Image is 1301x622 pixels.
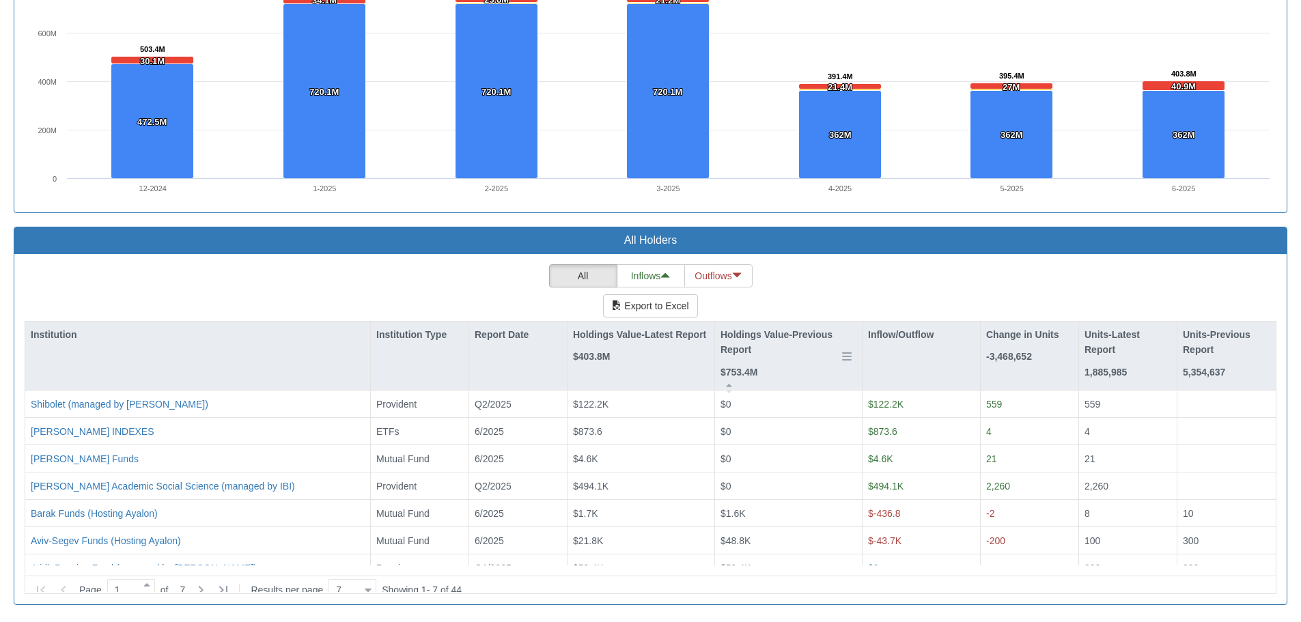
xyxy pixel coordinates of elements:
span: $122.2K [868,399,904,410]
strong: -3,468,652 [986,351,1032,362]
div: of [28,578,382,602]
button: Aviv-Segev Funds (Hosting Ayalon) [31,534,181,548]
span: $873.6 [573,426,602,437]
div: 7 [331,583,341,597]
div: -2 [986,507,1073,520]
tspan: 395.4M [999,72,1024,80]
span: $-43.7K [868,535,901,546]
span: $0 [721,426,731,437]
div: 559 [986,397,1073,411]
tspan: 720.1M [653,87,682,97]
button: Outflows [684,264,753,287]
button: Inflows [617,264,685,287]
text: 3-2025 [656,184,680,193]
strong: $753.4M [721,367,757,378]
button: [PERSON_NAME] Academic Social Science (managed by IBI) [31,479,295,493]
tspan: 403.8M [1171,70,1197,78]
text: 1-2025 [313,184,336,193]
tspan: 362M [1001,130,1023,140]
strong: $403.8M [573,351,610,362]
text: 200M [38,126,57,135]
p: Units-Latest Report [1085,327,1171,358]
div: 2,260 [986,479,1073,493]
text: 2-2025 [485,184,508,193]
div: Pension [376,561,463,575]
button: [PERSON_NAME] INDEXES [31,425,154,438]
span: $48.8K [721,535,751,546]
div: Institution [25,322,370,348]
tspan: 40.9M [1171,81,1196,91]
div: Mutual Fund [376,507,463,520]
text: 0 [53,175,57,183]
button: Shibolet (managed by [PERSON_NAME]) [31,397,208,411]
div: Barak Funds (Hosting Ayalon) [31,507,158,520]
span: $1.7K [573,508,598,519]
div: Mutual Fund [376,534,463,548]
p: Units-Previous Report [1183,327,1270,358]
div: Showing 1 - 7 of 44 [382,578,462,602]
span: Results per page [251,583,323,597]
div: 4 [1085,425,1171,438]
div: Institution Type [371,322,468,363]
div: 2,260 [1085,479,1171,493]
div: Q2/2025 [475,397,561,411]
div: Q2/2025 [475,479,561,493]
span: $873.6 [868,426,897,437]
div: ETFs [376,425,463,438]
tspan: 720.1M [481,87,511,97]
div: 6/2025 [475,507,561,520]
p: Change in Units [986,327,1059,342]
span: $-436.8 [868,508,900,519]
tspan: 21.4M [828,82,852,92]
div: 6/2025 [475,534,561,548]
text: 12-2024 [139,184,167,193]
div: 382 [1085,561,1171,575]
div: 559 [1085,397,1171,411]
div: 6/2025 [475,452,561,466]
span: $21.8K [573,535,603,546]
tspan: 472.5M [137,117,167,127]
span: 7 [168,583,185,597]
span: $0 [721,453,731,464]
div: 382 [1183,561,1270,575]
tspan: 720.1M [309,87,339,97]
div: 4 [986,425,1073,438]
div: Provident [376,397,463,411]
text: 6-2025 [1172,184,1195,193]
div: 21 [1085,452,1171,466]
div: Mutual Fund [376,452,463,466]
span: $0 [721,399,731,410]
span: $0 [868,563,879,574]
div: 6/2025 [475,425,561,438]
button: Export to Excel [603,294,697,317]
span: $494.1K [573,481,608,492]
span: $4.6K [868,453,893,464]
button: Atidit Pension Fund (managed by [PERSON_NAME]) [31,561,257,575]
tspan: 362M [829,130,852,140]
text: 5-2025 [1001,184,1024,193]
span: $4.6K [573,453,598,464]
span: $1.6K [721,508,746,519]
text: 400M [38,78,57,86]
tspan: 391.4M [828,72,853,81]
tspan: 30.1M [140,56,165,66]
p: Holdings Value-Latest Report [573,327,706,342]
span: $53.4K [573,563,603,574]
tspan: 27M [1003,82,1020,92]
button: All [549,264,617,287]
div: Q1/2025 [475,561,561,575]
div: 8 [1085,507,1171,520]
span: $122.2K [573,399,608,410]
h3: All Holders [25,234,1276,246]
div: 100 [1085,534,1171,548]
text: 4-2025 [828,184,852,193]
div: Inflow/Outflow [863,322,980,348]
p: Holdings Value-Previous Report [721,327,856,358]
button: [PERSON_NAME] Funds [31,452,139,466]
